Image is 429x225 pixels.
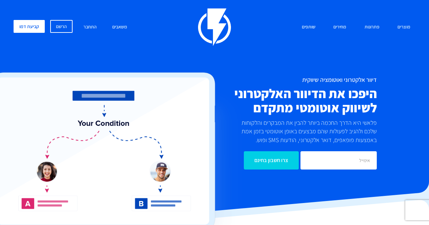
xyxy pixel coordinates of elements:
[236,118,377,144] p: פלאשי היא הדרך החכמה ביותר להבין את המבקרים והלקוחות שלכם ולהגיב לפעולות שהם מבצעים באופן אוטומטי...
[300,151,377,170] input: אימייל
[244,151,299,170] input: צרו חשבון בחינם
[392,20,415,35] a: מוצרים
[107,20,132,35] a: משאבים
[14,20,45,33] a: קביעת דמו
[297,20,320,35] a: שותפים
[359,20,385,35] a: פתרונות
[78,20,102,35] a: התחבר
[186,87,377,115] h2: היפכו את הדיוור האלקטרוני לשיווק אוטומטי מתקדם
[328,20,351,35] a: מחירים
[50,20,73,33] a: הרשם
[186,76,377,83] h1: דיוור אלקטרוני ואוטומציה שיווקית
